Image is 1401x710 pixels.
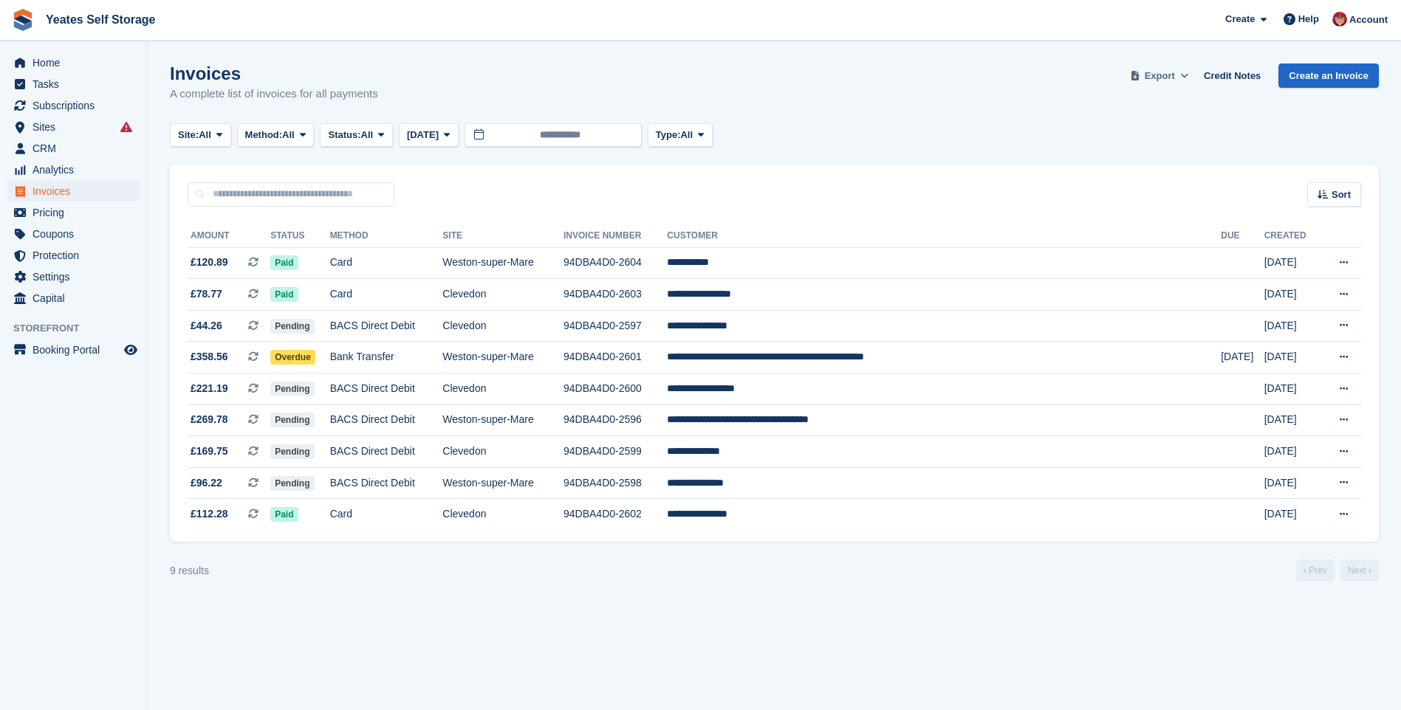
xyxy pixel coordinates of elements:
[442,247,564,279] td: Weston-super-Mare
[32,95,121,116] span: Subscriptions
[199,128,211,142] span: All
[442,279,564,311] td: Clevedon
[7,159,140,180] a: menu
[270,224,329,248] th: Status
[1293,559,1382,582] nav: Page
[564,224,667,248] th: Invoice Number
[564,499,667,530] td: 94DBA4D0-2602
[7,181,140,201] a: menu
[270,507,298,522] span: Paid
[270,319,314,334] span: Pending
[361,128,374,142] span: All
[32,288,121,309] span: Capital
[7,95,140,116] a: menu
[330,467,443,499] td: BACS Direct Debit
[564,373,667,405] td: 94DBA4D0-2600
[191,475,222,491] span: £96.22
[1264,342,1320,373] td: [DATE]
[13,321,147,336] span: Storefront
[564,310,667,342] td: 94DBA4D0-2597
[32,202,121,223] span: Pricing
[564,342,667,373] td: 94DBA4D0-2601
[442,373,564,405] td: Clevedon
[564,436,667,468] td: 94DBA4D0-2599
[1264,373,1320,405] td: [DATE]
[32,138,121,159] span: CRM
[7,52,140,73] a: menu
[40,7,162,32] a: Yeates Self Storage
[178,128,199,142] span: Site:
[330,404,443,436] td: BACS Direct Debit
[170,63,378,83] h1: Invoices
[328,128,360,142] span: Status:
[32,74,121,94] span: Tasks
[191,318,222,334] span: £44.26
[7,245,140,266] a: menu
[442,224,564,248] th: Site
[656,128,681,142] span: Type:
[442,436,564,468] td: Clevedon
[170,86,378,103] p: A complete list of invoices for all payments
[32,266,121,287] span: Settings
[442,342,564,373] td: Weston-super-Mare
[1145,69,1175,83] span: Export
[1264,499,1320,530] td: [DATE]
[122,341,140,359] a: Preview store
[1225,12,1255,27] span: Create
[680,128,693,142] span: All
[1264,224,1320,248] th: Created
[7,224,140,244] a: menu
[32,224,121,244] span: Coupons
[32,159,121,180] span: Analytics
[32,52,121,73] span: Home
[120,121,132,133] i: Smart entry sync failures have occurred
[407,128,439,142] span: [DATE]
[1264,247,1320,279] td: [DATE]
[7,266,140,287] a: menu
[330,247,443,279] td: Card
[32,245,121,266] span: Protection
[1340,559,1379,582] a: Next
[191,349,228,365] span: £358.56
[1296,559,1335,582] a: Previous
[564,467,667,499] td: 94DBA4D0-2598
[564,279,667,311] td: 94DBA4D0-2603
[330,342,443,373] td: Bank Transfer
[442,310,564,342] td: Clevedon
[1127,63,1192,88] button: Export
[399,123,459,148] button: [DATE]
[1349,13,1388,27] span: Account
[1264,310,1320,342] td: [DATE]
[7,117,140,137] a: menu
[245,128,283,142] span: Method:
[270,255,298,270] span: Paid
[330,310,443,342] td: BACS Direct Debit
[270,476,314,491] span: Pending
[442,404,564,436] td: Weston-super-Mare
[191,444,228,459] span: £169.75
[1332,12,1347,27] img: Wendie Tanner
[32,117,121,137] span: Sites
[191,255,228,270] span: £120.89
[1298,12,1319,27] span: Help
[270,444,314,459] span: Pending
[270,382,314,396] span: Pending
[32,340,121,360] span: Booking Portal
[7,340,140,360] a: menu
[564,404,667,436] td: 94DBA4D0-2596
[7,288,140,309] a: menu
[7,138,140,159] a: menu
[1264,436,1320,468] td: [DATE]
[648,123,713,148] button: Type: All
[191,381,228,396] span: £221.19
[191,412,228,427] span: £269.78
[270,413,314,427] span: Pending
[442,499,564,530] td: Clevedon
[1198,63,1267,88] a: Credit Notes
[330,373,443,405] td: BACS Direct Debit
[564,247,667,279] td: 94DBA4D0-2604
[1221,342,1264,373] td: [DATE]
[667,224,1221,248] th: Customer
[191,506,228,522] span: £112.28
[32,181,121,201] span: Invoices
